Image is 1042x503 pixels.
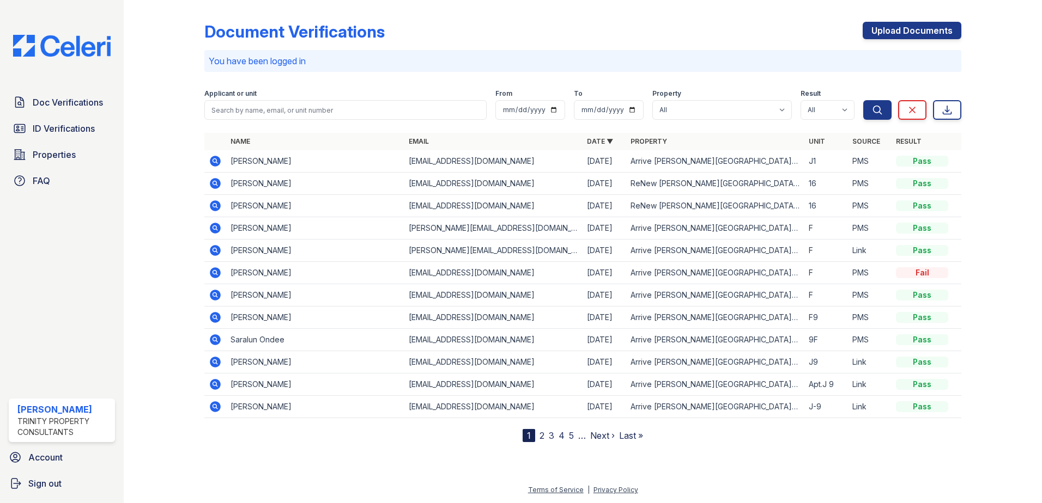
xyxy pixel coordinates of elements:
div: Pass [896,334,948,345]
a: Properties [9,144,115,165]
td: 9F [804,329,848,351]
div: [PERSON_NAME] [17,403,111,416]
a: Doc Verifications [9,91,115,113]
a: Sign out [4,473,119,494]
td: [DATE] [583,306,626,329]
td: [DATE] [583,351,626,373]
td: [PERSON_NAME] [226,373,404,396]
td: [EMAIL_ADDRESS][DOMAIN_NAME] [404,262,583,284]
a: Privacy Policy [593,486,638,494]
td: F [804,284,848,306]
td: [EMAIL_ADDRESS][DOMAIN_NAME] [404,306,583,329]
a: 3 [549,430,554,441]
td: ReNew [PERSON_NAME][GEOGRAPHIC_DATA][PERSON_NAME] on [PERSON_NAME] [626,195,804,217]
td: Arrive [PERSON_NAME][GEOGRAPHIC_DATA][PERSON_NAME] [626,284,804,306]
a: FAQ [9,170,115,192]
td: J-9 [804,396,848,418]
div: Pass [896,379,948,390]
a: Unit [809,137,825,145]
td: [DATE] [583,217,626,240]
td: J9 [804,351,848,373]
a: Email [409,137,429,145]
div: Pass [896,357,948,367]
td: PMS [848,306,892,329]
span: Doc Verifications [33,96,103,109]
td: PMS [848,195,892,217]
td: F [804,217,848,240]
td: ReNew [PERSON_NAME][GEOGRAPHIC_DATA][PERSON_NAME] on [PERSON_NAME] [626,173,804,195]
a: Source [852,137,880,145]
label: Property [652,89,681,98]
td: PMS [848,262,892,284]
div: Pass [896,401,948,412]
p: You have been logged in [209,54,957,68]
td: F [804,240,848,262]
td: [EMAIL_ADDRESS][DOMAIN_NAME] [404,396,583,418]
td: PMS [848,217,892,240]
td: Apt.J 9 [804,373,848,396]
a: 2 [540,430,544,441]
td: [PERSON_NAME] [226,396,404,418]
td: Arrive [PERSON_NAME][GEOGRAPHIC_DATA][PERSON_NAME] [626,306,804,329]
img: CE_Logo_Blue-a8612792a0a2168367f1c8372b55b34899dd931a85d93a1a3d3e32e68fde9ad4.png [4,35,119,57]
td: Arrive [PERSON_NAME][GEOGRAPHIC_DATA][PERSON_NAME] [626,150,804,173]
a: Upload Documents [863,22,961,39]
td: [PERSON_NAME] [226,306,404,329]
td: [PERSON_NAME] [226,262,404,284]
span: … [578,429,586,442]
td: Arrive [PERSON_NAME][GEOGRAPHIC_DATA][PERSON_NAME] [626,396,804,418]
div: Pass [896,245,948,256]
td: [DATE] [583,195,626,217]
a: Next › [590,430,615,441]
input: Search by name, email, or unit number [204,100,487,120]
td: [EMAIL_ADDRESS][DOMAIN_NAME] [404,329,583,351]
td: Arrive [PERSON_NAME][GEOGRAPHIC_DATA][PERSON_NAME] [626,329,804,351]
td: PMS [848,284,892,306]
a: Result [896,137,922,145]
td: Link [848,373,892,396]
td: F9 [804,306,848,329]
label: Applicant or unit [204,89,257,98]
a: Last » [619,430,643,441]
div: | [587,486,590,494]
label: Result [801,89,821,98]
td: [PERSON_NAME] [226,195,404,217]
div: Pass [896,312,948,323]
td: [DATE] [583,173,626,195]
a: 4 [559,430,565,441]
td: [PERSON_NAME] [226,284,404,306]
td: [PERSON_NAME] [226,150,404,173]
td: [PERSON_NAME][EMAIL_ADDRESS][DOMAIN_NAME] [404,240,583,262]
a: Name [231,137,250,145]
div: 1 [523,429,535,442]
a: 5 [569,430,574,441]
a: Terms of Service [528,486,584,494]
td: 16 [804,195,848,217]
label: To [574,89,583,98]
td: [DATE] [583,396,626,418]
td: [DATE] [583,262,626,284]
td: PMS [848,329,892,351]
td: [PERSON_NAME][EMAIL_ADDRESS][DOMAIN_NAME] [404,217,583,240]
td: [EMAIL_ADDRESS][DOMAIN_NAME] [404,173,583,195]
td: Link [848,396,892,418]
div: Document Verifications [204,22,385,41]
a: Date ▼ [587,137,613,145]
td: Arrive [PERSON_NAME][GEOGRAPHIC_DATA][PERSON_NAME] [626,373,804,396]
a: Account [4,446,119,468]
a: ID Verifications [9,118,115,139]
div: Pass [896,290,948,300]
span: FAQ [33,174,50,187]
td: Arrive [PERSON_NAME][GEOGRAPHIC_DATA][PERSON_NAME] [626,262,804,284]
td: Link [848,351,892,373]
td: Saralun Ondee [226,329,404,351]
td: 16 [804,173,848,195]
td: PMS [848,150,892,173]
div: Fail [896,267,948,278]
td: Link [848,240,892,262]
td: [EMAIL_ADDRESS][DOMAIN_NAME] [404,351,583,373]
td: [PERSON_NAME] [226,351,404,373]
td: F [804,262,848,284]
label: From [495,89,512,98]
